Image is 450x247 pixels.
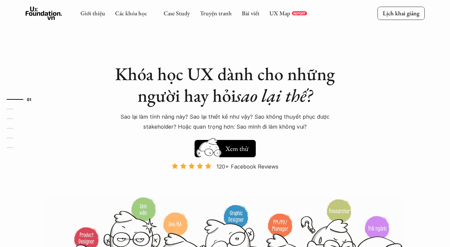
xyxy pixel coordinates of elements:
a: 01 [7,95,38,103]
h5: Xem thử [225,144,249,153]
a: Bài viết [242,9,259,17]
p: 120+ Facebook Reviews [217,162,278,172]
strong: 01 [27,97,32,102]
a: Lịch khai giảng [377,7,425,20]
a: 120+ Facebook Reviews [166,163,284,196]
a: Case Study [164,9,190,17]
a: UX Map [269,9,290,17]
h1: Khóa học UX dành cho những người hay hỏi [109,63,342,106]
p: REPORT [293,11,306,15]
p: Lịch khai giảng [383,9,419,17]
a: Truyện tranh [200,9,232,17]
em: sao lại thế? [236,84,312,107]
a: Các khóa học [115,9,147,17]
p: Sao lại làm tính năng này? Sao lại thiết kế như vậy? Sao không thuyết phục được stakeholder? Hoặc... [109,112,342,132]
a: Xem thử [195,137,256,157]
a: Giới thiệu [80,9,105,17]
